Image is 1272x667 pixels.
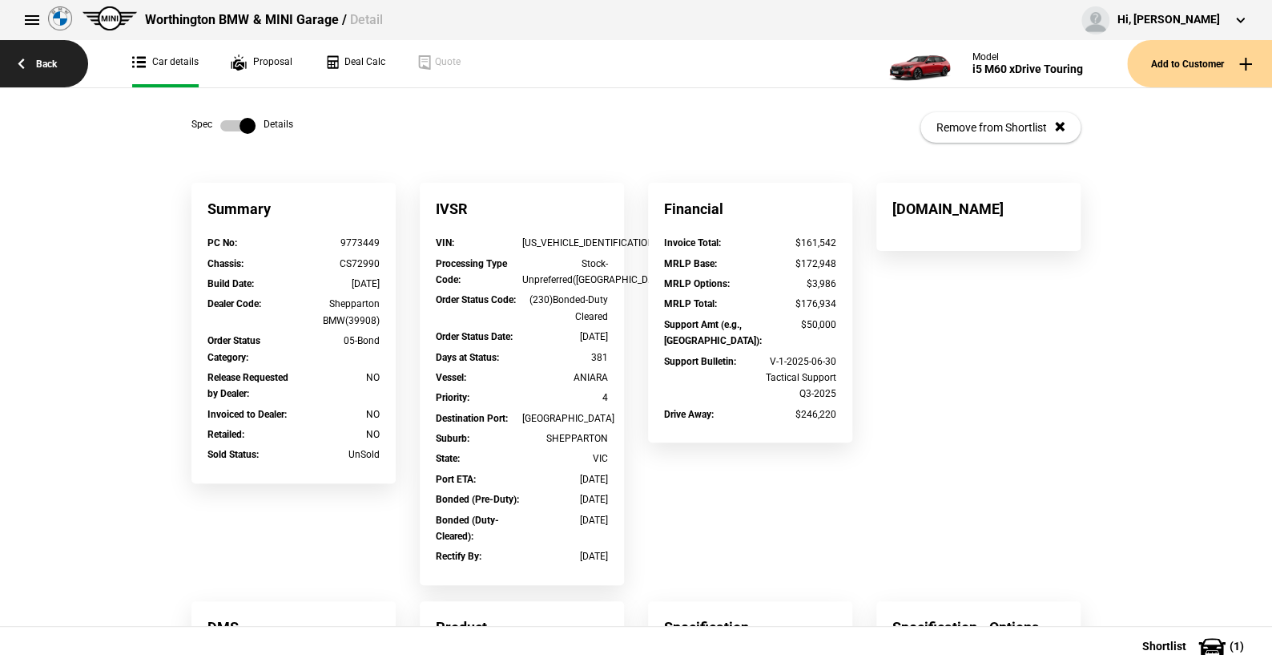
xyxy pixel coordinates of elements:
[436,515,499,542] strong: Bonded (Duty-Cleared) :
[1127,40,1272,87] button: Add to Customer
[648,601,852,653] div: Specification
[48,6,72,30] img: bmw.png
[207,429,244,440] strong: Retailed :
[191,118,293,134] div: Spec Details
[191,601,396,653] div: DMS
[522,370,609,386] div: ANIARA
[294,333,380,349] div: 05-Bond
[349,12,382,27] span: Detail
[664,298,717,309] strong: MRLP Total :
[191,183,396,235] div: Summary
[436,237,454,249] strong: VIN :
[522,451,609,467] div: VIC
[294,370,380,386] div: NO
[664,237,721,249] strong: Invoice Total :
[207,298,261,309] strong: Dealer Code :
[920,112,1081,143] button: Remove from Shortlist
[522,292,609,325] div: (230)Bonded-Duty Cleared
[294,296,380,329] div: Shepparton BMW(39908)
[207,258,244,269] strong: Chassis :
[876,183,1081,235] div: [DOMAIN_NAME]
[522,350,609,366] div: 381
[207,372,288,399] strong: Release Requested by Dealer :
[1142,641,1186,652] span: Shortlist
[522,471,609,487] div: [DATE]
[751,256,837,272] div: $172,948
[522,491,609,507] div: [DATE]
[522,235,609,251] div: [US_VEHICLE_IDENTIFICATION_NUMBER]
[294,256,380,272] div: CS72990
[522,431,609,447] div: SHEPPARTON
[145,11,382,29] div: Worthington BMW & MINI Garage /
[207,278,254,289] strong: Build Date :
[436,331,513,342] strong: Order Status Date :
[436,453,460,464] strong: State :
[207,449,259,460] strong: Sold Status :
[420,183,624,235] div: IVSR
[972,51,1083,63] div: Model
[751,276,837,292] div: $3,986
[1118,626,1272,666] button: Shortlist(1)
[751,235,837,251] div: $161,542
[751,406,837,422] div: $246,220
[207,237,237,249] strong: PC No :
[1230,641,1244,652] span: ( 1 )
[664,356,736,367] strong: Support Bulletin :
[294,276,380,292] div: [DATE]
[664,319,762,346] strong: Support Amt (e.g., [GEOGRAPHIC_DATA]) :
[294,406,380,422] div: NO
[648,183,852,235] div: Financial
[436,551,481,562] strong: Rectify By :
[522,390,609,406] div: 4
[751,296,837,312] div: $176,934
[436,258,507,285] strong: Processing Type Code :
[436,352,499,363] strong: Days at Status :
[436,433,469,444] strong: Suburb :
[132,40,199,87] a: Car details
[522,256,609,289] div: Stock-Unpreferred([GEOGRAPHIC_DATA])
[420,601,624,653] div: Product
[664,278,730,289] strong: MRLP Options :
[436,294,516,305] strong: Order Status Code :
[436,372,466,383] strong: Vessel :
[324,40,385,87] a: Deal Calc
[522,410,609,426] div: [GEOGRAPHIC_DATA]
[436,413,508,424] strong: Destination Port :
[876,601,1081,653] div: Specification - Options
[751,317,837,333] div: $50,000
[294,235,380,251] div: 9773449
[436,474,476,485] strong: Port ETA :
[972,63,1083,76] div: i5 M60 xDrive Touring
[751,354,837,402] div: V-1-2025-06-30 Tactical Support Q3-2025
[207,335,260,362] strong: Order Status Category :
[522,512,609,528] div: [DATE]
[522,329,609,345] div: [DATE]
[436,494,519,505] strong: Bonded (Pre-Duty) :
[231,40,292,87] a: Proposal
[522,548,609,564] div: [DATE]
[207,409,287,420] strong: Invoiced to Dealer :
[1117,12,1220,28] div: Hi, [PERSON_NAME]
[664,409,714,420] strong: Drive Away :
[294,426,380,443] div: NO
[664,258,717,269] strong: MRLP Base :
[83,6,137,30] img: mini.png
[436,392,469,403] strong: Priority :
[294,447,380,463] div: UnSold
